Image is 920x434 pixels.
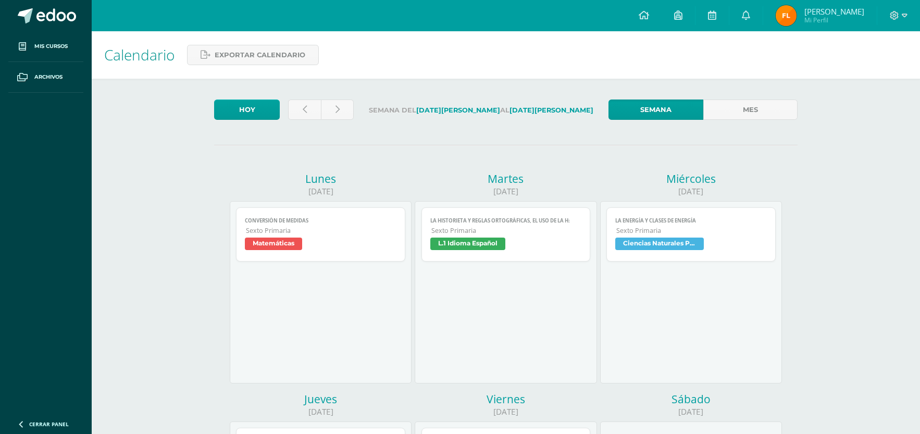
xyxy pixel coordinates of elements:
[416,106,500,114] strong: [DATE][PERSON_NAME]
[230,406,412,417] div: [DATE]
[215,45,305,65] span: Exportar calendario
[431,226,582,235] span: Sexto Primaria
[600,392,782,406] div: Sábado
[236,207,405,262] a: Conversión de MedidasSexto PrimariaMatemáticas
[29,420,69,428] span: Cerrar panel
[608,100,703,120] a: Semana
[606,207,776,262] a: La Energía y Clases de EnergíaSexto PrimariaCiencias Naturales Productividad y Desarrollo
[776,5,797,26] img: 9e59a86d4e2da5d87135ccd9fb3c19ab.png
[34,73,63,81] span: Archivos
[615,217,767,224] span: La Energía y Clases de Energía
[8,31,83,62] a: Mis cursos
[430,217,582,224] span: La Historieta y Reglas ortográficas, el uso de la H:
[230,392,412,406] div: Jueves
[600,171,782,186] div: Miércoles
[245,238,302,250] span: Matemáticas
[246,226,396,235] span: Sexto Primaria
[34,42,68,51] span: Mis cursos
[703,100,798,120] a: Mes
[415,186,596,197] div: [DATE]
[230,171,412,186] div: Lunes
[616,226,767,235] span: Sexto Primaria
[509,106,593,114] strong: [DATE][PERSON_NAME]
[362,100,600,121] label: Semana del al
[8,62,83,93] a: Archivos
[187,45,319,65] a: Exportar calendario
[421,207,591,262] a: La Historieta y Reglas ortográficas, el uso de la H:Sexto PrimariaL.1 Idioma Español
[600,406,782,417] div: [DATE]
[415,171,596,186] div: Martes
[104,45,175,65] span: Calendario
[214,100,280,120] a: Hoy
[245,217,396,224] span: Conversión de Medidas
[600,186,782,197] div: [DATE]
[415,406,596,417] div: [DATE]
[415,392,596,406] div: Viernes
[615,238,704,250] span: Ciencias Naturales Productividad y Desarrollo
[804,6,864,17] span: [PERSON_NAME]
[804,16,864,24] span: Mi Perfil
[430,238,505,250] span: L.1 Idioma Español
[230,186,412,197] div: [DATE]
